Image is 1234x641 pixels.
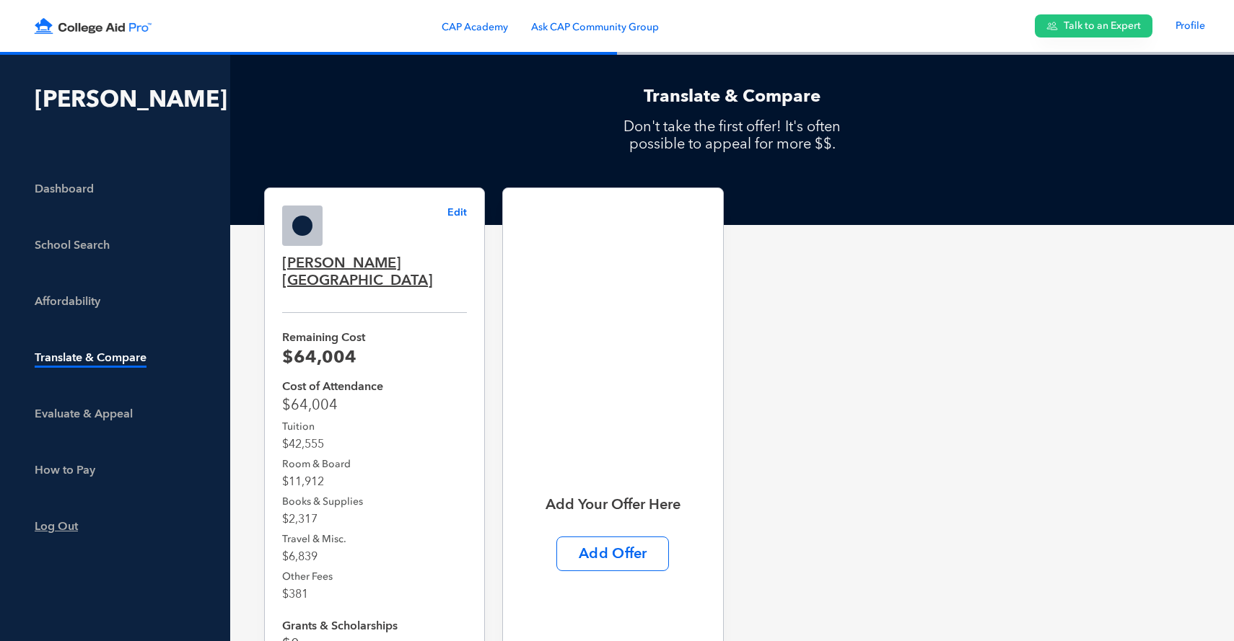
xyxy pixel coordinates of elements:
[230,52,1234,118] h2: Translate & Compare
[282,330,467,345] h6: Remaining Cost
[1064,19,1141,33] small: Talk to an Expert
[282,437,467,451] div: $42,555
[1035,14,1152,37] button: Talk to an Expert
[1176,19,1205,33] a: Profile
[35,446,227,502] a: How to Pay
[282,420,467,434] small: Tuition
[35,277,227,333] a: Affordability
[282,587,467,601] div: $381
[282,512,467,526] div: $2,317
[35,221,227,277] a: School Search
[29,12,157,41] img: CollegeAidPro
[282,348,467,368] h2: $64,004
[282,457,467,472] small: Room & Board
[282,619,467,633] h6: Grants & Scholarships
[282,474,467,489] div: $11,912
[35,87,227,112] div: [PERSON_NAME]
[282,379,467,394] h6: Cost of Attendance
[230,118,1234,187] div: Don't take the first offer! It's often possible to appeal for more $$.
[546,496,681,513] h4: Add Your Offer Here
[531,17,659,35] button: Ask CAP Community Group
[282,549,467,564] div: $6,839
[531,20,659,35] small: Ask CAP Community Group
[447,205,467,220] button: Edit
[35,164,227,221] a: Dashboard
[282,253,433,290] a: [PERSON_NAME][GEOGRAPHIC_DATA]
[282,532,467,547] small: Travel & Misc.
[556,536,669,571] button: Add Offer
[35,389,227,446] a: Evaluate & Appeal
[282,397,467,414] h5: $64,004
[35,333,227,389] a: Translate & Compare
[442,20,508,35] small: CAP Academy
[282,570,467,584] small: Other Fees
[282,495,467,509] small: Books & Supplies
[442,17,508,35] button: CAP Academy
[447,205,467,219] b: Edit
